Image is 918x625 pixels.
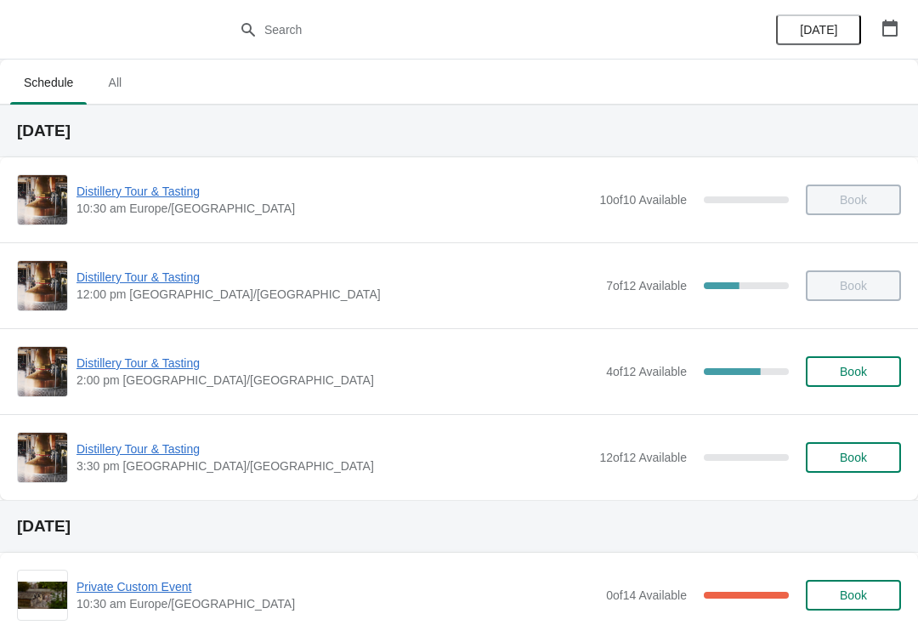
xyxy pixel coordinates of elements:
[76,269,598,286] span: Distillery Tour & Tasting
[76,372,598,389] span: 2:00 pm [GEOGRAPHIC_DATA]/[GEOGRAPHIC_DATA]
[10,67,87,98] span: Schedule
[18,433,67,482] img: Distillery Tour & Tasting | | 3:30 pm Europe/London
[17,518,901,535] h2: [DATE]
[76,595,598,612] span: 10:30 am Europe/[GEOGRAPHIC_DATA]
[93,67,136,98] span: All
[606,365,687,378] span: 4 of 12 Available
[76,578,598,595] span: Private Custom Event
[806,580,901,611] button: Book
[76,183,591,200] span: Distillery Tour & Tasting
[76,200,591,217] span: 10:30 am Europe/[GEOGRAPHIC_DATA]
[840,365,867,378] span: Book
[76,440,591,457] span: Distillery Tour & Tasting
[263,14,688,45] input: Search
[17,122,901,139] h2: [DATE]
[840,451,867,464] span: Book
[840,588,867,602] span: Book
[806,442,901,473] button: Book
[76,286,598,303] span: 12:00 pm [GEOGRAPHIC_DATA]/[GEOGRAPHIC_DATA]
[776,14,861,45] button: [DATE]
[599,451,687,464] span: 12 of 12 Available
[76,457,591,474] span: 3:30 pm [GEOGRAPHIC_DATA]/[GEOGRAPHIC_DATA]
[800,23,837,37] span: [DATE]
[18,261,67,310] img: Distillery Tour & Tasting | | 12:00 pm Europe/London
[18,175,67,224] img: Distillery Tour & Tasting | | 10:30 am Europe/London
[806,356,901,387] button: Book
[18,347,67,396] img: Distillery Tour & Tasting | | 2:00 pm Europe/London
[18,582,67,610] img: Private Custom Event | | 10:30 am Europe/London
[606,588,687,602] span: 0 of 14 Available
[599,193,687,207] span: 10 of 10 Available
[606,279,687,293] span: 7 of 12 Available
[76,355,598,372] span: Distillery Tour & Tasting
